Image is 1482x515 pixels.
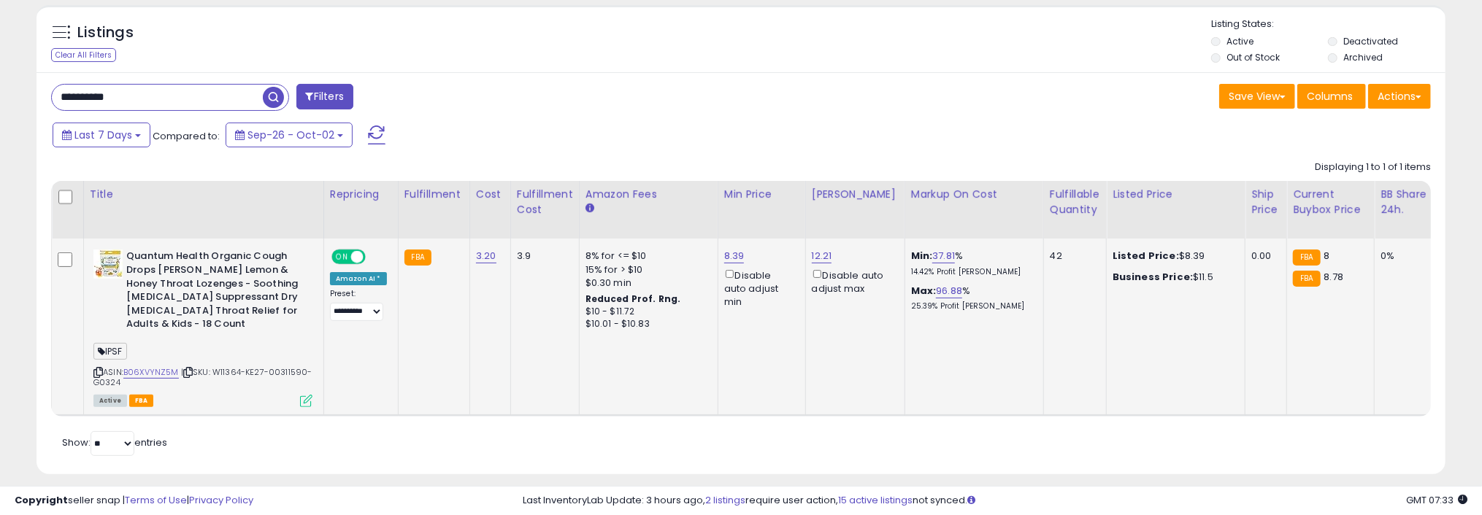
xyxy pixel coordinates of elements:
[51,48,116,62] div: Clear All Filters
[1226,51,1280,63] label: Out of Stock
[1315,160,1431,174] div: Displaying 1 to 1 of 1 items
[724,249,745,263] a: 8.39
[812,267,894,295] div: Disable auto adjust max
[476,249,496,263] a: 3.20
[15,494,253,508] div: seller snap | |
[1368,84,1431,109] button: Actions
[839,493,913,507] a: 15 active listings
[296,84,353,109] button: Filters
[911,284,937,298] b: Max:
[93,395,127,407] span: All listings currently available for purchase on Amazon
[93,249,123,279] img: 51hS-xvRhFL._SL40_.jpg
[330,289,387,322] div: Preset:
[1219,84,1295,109] button: Save View
[1113,270,1193,284] b: Business Price:
[330,187,392,202] div: Repricing
[153,129,220,143] span: Compared to:
[247,128,334,142] span: Sep-26 - Oct-02
[1324,270,1344,284] span: 8.78
[330,272,387,285] div: Amazon AI *
[1293,271,1320,287] small: FBA
[911,267,1032,277] p: 14.42% Profit [PERSON_NAME]
[911,249,1032,276] div: %
[1251,249,1275,263] div: 0.00
[585,276,707,290] div: $0.30 min
[1381,249,1429,263] div: 0%
[517,187,573,217] div: Fulfillment Cost
[93,343,127,360] span: IPSF
[1307,89,1353,104] span: Columns
[1050,187,1100,217] div: Fulfillable Quantity
[1251,187,1281,217] div: Ship Price
[1211,18,1445,31] p: Listing States:
[724,267,794,309] div: Disable auto adjust min
[77,23,134,43] h5: Listings
[62,435,167,449] span: Show: entries
[1343,51,1383,63] label: Archived
[932,249,955,263] a: 37.81
[53,123,150,147] button: Last 7 Days
[126,249,304,334] b: Quantum Health Organic Cough Drops [PERSON_NAME] Lemon & Honey Throat Lozenges - Soothing [MEDICA...
[364,251,387,263] span: OFF
[404,187,464,202] div: Fulfillment
[1113,187,1239,202] div: Listed Price
[93,249,312,405] div: ASIN:
[911,301,1032,311] p: 25.39% Profit [PERSON_NAME]
[936,284,962,298] a: 96.88
[905,181,1043,239] th: The percentage added to the cost of goods (COGS) that forms the calculator for Min & Max prices.
[226,123,353,147] button: Sep-26 - Oct-02
[812,249,832,263] a: 12.21
[585,293,681,305] b: Reduced Prof. Rng.
[1293,187,1368,217] div: Current Buybox Price
[404,249,431,266] small: FBA
[523,494,1468,508] div: Last InventoryLab Update: 3 hours ago, require user action, not synced.
[911,187,1037,202] div: Markup on Cost
[1050,249,1095,263] div: 42
[129,395,154,407] span: FBA
[1324,249,1330,263] span: 8
[517,249,568,263] div: 3.9
[1381,187,1434,217] div: BB Share 24h.
[1297,84,1366,109] button: Columns
[125,493,187,507] a: Terms of Use
[585,187,712,202] div: Amazon Fees
[585,202,594,215] small: Amazon Fees.
[812,187,899,202] div: [PERSON_NAME]
[1343,35,1398,47] label: Deactivated
[74,128,132,142] span: Last 7 Days
[1113,271,1234,284] div: $11.5
[1293,249,1320,266] small: FBA
[585,318,707,330] div: $10.01 - $10.83
[585,249,707,263] div: 8% for <= $10
[585,263,707,276] div: 15% for > $10
[911,284,1032,311] div: %
[123,366,179,379] a: B06XVYNZ5M
[1113,249,1179,263] b: Listed Price:
[1226,35,1253,47] label: Active
[476,187,504,202] div: Cost
[189,493,253,507] a: Privacy Policy
[90,187,318,202] div: Title
[93,366,312,388] span: | SKU: W11364-KE27-00311590-G0324
[706,493,746,507] a: 2 listings
[1406,493,1467,507] span: 2025-10-10 07:33 GMT
[15,493,68,507] strong: Copyright
[724,187,799,202] div: Min Price
[1113,249,1234,263] div: $8.39
[585,306,707,318] div: $10 - $11.72
[911,249,933,263] b: Min:
[333,251,351,263] span: ON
